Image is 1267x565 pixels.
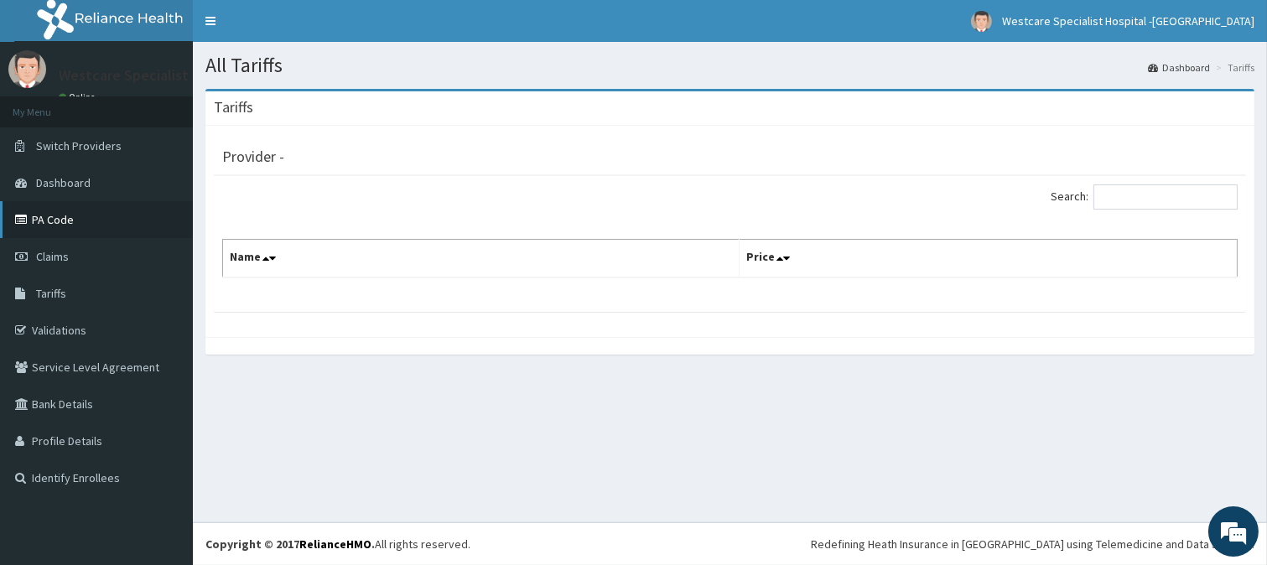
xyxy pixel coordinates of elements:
span: Claims [36,249,69,264]
span: Dashboard [36,175,91,190]
span: We're online! [97,174,231,343]
li: Tariffs [1212,60,1254,75]
strong: Copyright © 2017 . [205,536,375,552]
span: Switch Providers [36,138,122,153]
p: Westcare Specialist Hospital -[GEOGRAPHIC_DATA] [59,68,394,83]
th: Price [740,240,1238,278]
div: Minimize live chat window [275,8,315,49]
span: Tariffs [36,286,66,301]
a: Online [59,91,99,103]
div: Redefining Heath Insurance in [GEOGRAPHIC_DATA] using Telemedicine and Data Science! [811,536,1254,552]
th: Name [223,240,740,278]
textarea: Type your message and hit 'Enter' [8,382,319,441]
h3: Tariffs [214,100,253,115]
h1: All Tariffs [205,54,1254,76]
a: Dashboard [1148,60,1210,75]
img: d_794563401_company_1708531726252_794563401 [31,84,68,126]
img: User Image [8,50,46,88]
img: User Image [971,11,992,32]
a: RelianceHMO [299,536,371,552]
span: Westcare Specialist Hospital -[GEOGRAPHIC_DATA] [1002,13,1254,29]
div: Chat with us now [87,94,282,116]
footer: All rights reserved. [193,522,1267,565]
label: Search: [1051,184,1238,210]
h3: Provider - [222,149,284,164]
input: Search: [1093,184,1238,210]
